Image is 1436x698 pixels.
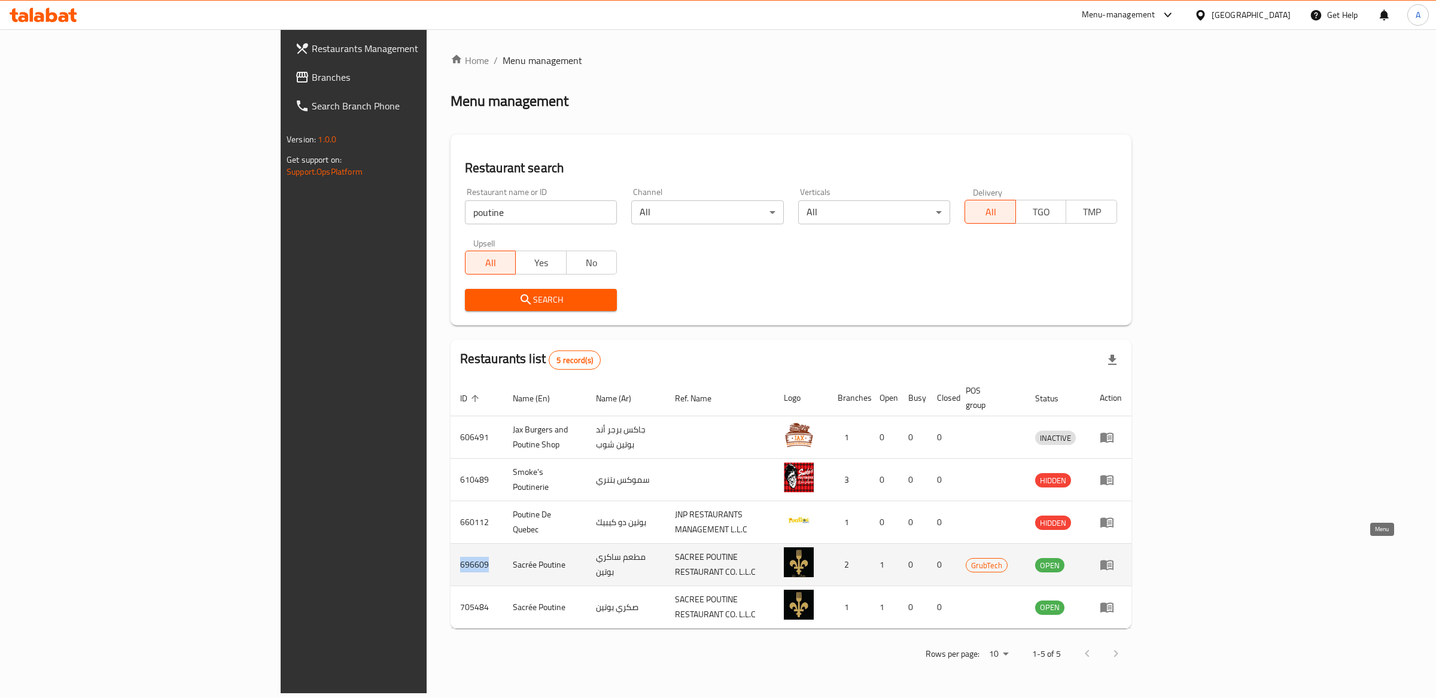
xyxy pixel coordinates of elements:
[784,420,814,450] img: Jax Burgers and Poutine Shop
[984,645,1013,663] div: Rows per page:
[973,188,1003,196] label: Delivery
[1035,559,1064,572] span: OPEN
[285,92,521,120] a: Search Branch Phone
[899,416,927,459] td: 0
[571,254,613,272] span: No
[460,350,601,370] h2: Restaurants list
[784,462,814,492] img: Smoke's Poutinerie
[285,63,521,92] a: Branches
[1021,203,1062,221] span: TGO
[899,459,927,501] td: 0
[1416,8,1420,22] span: A
[899,380,927,416] th: Busy
[586,544,665,586] td: مطعم ساكري بوتين
[828,544,870,586] td: 2
[318,132,336,147] span: 1.0.0
[521,254,562,272] span: Yes
[586,416,665,459] td: جاكس برجر أند بوتين شوب
[1035,516,1071,530] span: HIDDEN
[966,559,1007,572] span: GrubTech
[1090,380,1131,416] th: Action
[312,99,511,113] span: Search Branch Phone
[966,383,1011,412] span: POS group
[1035,601,1064,614] span: OPEN
[870,586,899,629] td: 1
[473,239,495,247] label: Upsell
[1035,431,1076,445] span: INACTIVE
[828,416,870,459] td: 1
[1212,8,1291,22] div: [GEOGRAPHIC_DATA]
[927,380,956,416] th: Closed
[870,544,899,586] td: 1
[665,544,775,586] td: SACREE POUTINE RESTAURANT CO. L.L.C
[965,200,1016,224] button: All
[1035,474,1071,487] span: HIDDEN
[474,292,608,307] span: Search
[503,544,586,586] td: Sacrée Poutine
[1035,473,1071,487] div: HIDDEN
[460,391,483,406] span: ID
[899,586,927,629] td: 0
[1082,8,1155,22] div: Menu-management
[586,501,665,544] td: بوتين دو كيبيك
[586,586,665,629] td: صكري بوتين
[287,152,342,167] span: Get support on:
[596,391,647,406] span: Name (Ar)
[503,501,586,544] td: Poutine De Quebec
[515,251,567,275] button: Yes
[312,70,511,84] span: Branches
[285,34,521,63] a: Restaurants Management
[549,350,601,370] div: Total records count
[1015,200,1067,224] button: TGO
[513,391,565,406] span: Name (En)
[1071,203,1112,221] span: TMP
[927,416,956,459] td: 0
[1100,600,1122,614] div: Menu
[566,251,617,275] button: No
[503,459,586,501] td: Smoke's Poutinerie
[870,459,899,501] td: 0
[549,355,600,366] span: 5 record(s)
[870,416,899,459] td: 0
[631,200,784,224] div: All
[465,289,617,311] button: Search
[927,501,956,544] td: 0
[1035,391,1074,406] span: Status
[287,164,363,179] a: Support.OpsPlatform
[899,544,927,586] td: 0
[312,41,511,56] span: Restaurants Management
[1100,430,1122,444] div: Menu
[774,380,828,416] th: Logo
[784,547,814,577] img: Sacrée Poutine
[665,586,775,629] td: SACREE POUTINE RESTAURANT CO. L.L.C
[287,132,316,147] span: Version:
[870,501,899,544] td: 0
[1035,601,1064,615] div: OPEN
[1098,346,1127,374] div: Export file
[828,586,870,629] td: 1
[784,590,814,620] img: Sacrée Poutine
[451,53,1131,68] nav: breadcrumb
[784,505,814,535] img: Poutine De Quebec
[927,459,956,501] td: 0
[970,203,1011,221] span: All
[926,647,979,662] p: Rows per page:
[828,459,870,501] td: 3
[1032,647,1061,662] p: 1-5 of 5
[503,416,586,459] td: Jax Burgers and Poutine Shop
[465,159,1117,177] h2: Restaurant search
[1066,200,1117,224] button: TMP
[828,380,870,416] th: Branches
[798,200,951,224] div: All
[828,501,870,544] td: 1
[665,501,775,544] td: JNP RESTAURANTS MANAGEMENT L.L.C
[586,459,665,501] td: سموكس بتنري
[470,254,512,272] span: All
[451,92,568,111] h2: Menu management
[465,251,516,275] button: All
[465,200,617,224] input: Search for restaurant name or ID..
[503,53,582,68] span: Menu management
[451,380,1131,629] table: enhanced table
[503,586,586,629] td: Sacrée Poutine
